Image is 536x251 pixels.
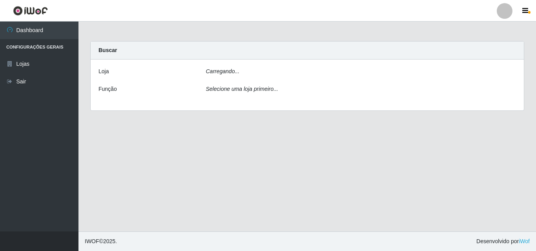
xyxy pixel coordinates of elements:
[13,6,48,16] img: CoreUI Logo
[85,237,117,246] span: © 2025 .
[519,238,530,244] a: iWof
[98,47,117,53] strong: Buscar
[206,86,278,92] i: Selecione uma loja primeiro...
[476,237,530,246] span: Desenvolvido por
[98,85,117,93] label: Função
[85,238,99,244] span: IWOF
[98,67,109,76] label: Loja
[206,68,240,74] i: Carregando...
